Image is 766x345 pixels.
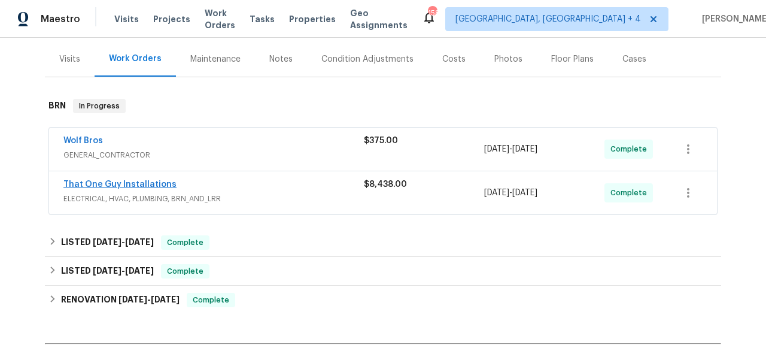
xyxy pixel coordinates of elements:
span: - [484,187,537,199]
span: - [93,267,154,275]
h6: RENOVATION [61,293,180,307]
div: 158 [428,7,436,19]
a: That One Guy Installations [63,180,177,189]
span: GENERAL_CONTRACTOR [63,149,364,161]
span: Geo Assignments [350,7,408,31]
span: In Progress [74,100,124,112]
span: Projects [153,13,190,25]
div: LISTED [DATE]-[DATE]Complete [45,228,721,257]
span: [DATE] [512,145,537,153]
span: - [93,238,154,246]
span: [DATE] [484,145,509,153]
h6: BRN [48,99,66,113]
div: Costs [442,53,466,65]
span: [DATE] [125,238,154,246]
span: $375.00 [364,137,398,145]
span: [GEOGRAPHIC_DATA], [GEOGRAPHIC_DATA] + 4 [455,13,641,25]
div: Notes [269,53,293,65]
span: Work Orders [205,7,235,31]
div: LISTED [DATE]-[DATE]Complete [45,257,721,286]
span: - [484,143,537,155]
span: Complete [610,143,652,155]
h6: LISTED [61,264,154,279]
span: [DATE] [484,189,509,197]
div: BRN In Progress [45,87,721,125]
div: RENOVATION [DATE]-[DATE]Complete [45,286,721,314]
div: Maintenance [190,53,241,65]
a: Wolf Bros [63,137,103,145]
div: Visits [59,53,80,65]
span: [DATE] [118,295,147,304]
span: [DATE] [125,267,154,275]
span: Complete [162,237,208,249]
span: [DATE] [93,238,121,246]
div: Floor Plans [551,53,594,65]
span: [DATE] [512,189,537,197]
span: Properties [289,13,336,25]
span: Tasks [250,15,275,23]
span: Complete [162,265,208,277]
div: Condition Adjustments [321,53,414,65]
div: Photos [494,53,522,65]
span: [DATE] [93,267,121,275]
span: - [118,295,180,304]
span: Complete [188,294,234,306]
span: Maestro [41,13,80,25]
h6: LISTED [61,235,154,250]
div: Work Orders [109,53,162,65]
span: $8,438.00 [364,180,407,189]
span: ELECTRICAL, HVAC, PLUMBING, BRN_AND_LRR [63,193,364,205]
span: [DATE] [151,295,180,304]
span: Complete [610,187,652,199]
span: Visits [114,13,139,25]
div: Cases [622,53,646,65]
